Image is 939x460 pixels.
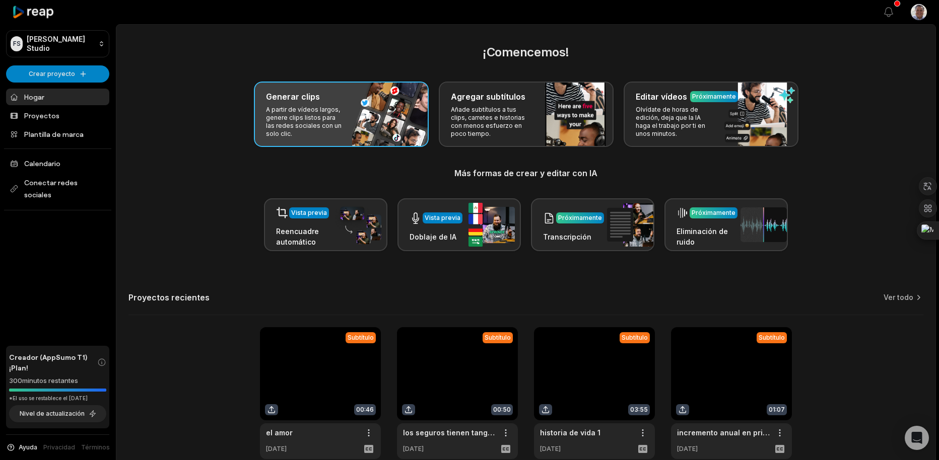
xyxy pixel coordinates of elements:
div: 300 minutos restantes [9,376,106,386]
p: Añade subtítulos a tus clips, carretes e historias con menos esfuerzo en poco tiempo. [451,106,529,138]
div: FS [11,36,23,51]
a: Privacidad [43,443,75,452]
h3: Más formas de crear y editar con IA [128,167,923,179]
h3: Doblaje de IA [410,232,462,242]
div: Vista previa [291,208,327,217]
h3: Reencuadre automático [276,226,332,247]
h3: Transcripción [543,232,604,242]
div: Próximamente [692,208,735,217]
div: Próximamente [692,92,736,101]
a: Ver todo [884,292,913,302]
p: Olvídate de horas de edición, deja que la IA haga el trabajo por ti en unos minutos. [636,106,714,138]
a: incremento anual en prima de gastos médicos [677,427,770,438]
img: transcription.png [607,203,653,247]
a: el amor [266,427,293,438]
img: ai_dubbing.png [468,203,515,247]
a: Plantilla de marca [6,126,109,142]
h3: Generar clips [266,91,320,103]
h2: ¡Comencemos! [128,43,923,61]
span: Conectar redes sociales [6,174,109,204]
img: noise_removal.png [741,207,787,242]
div: Próximamente [558,213,602,222]
button: Crear proyecto [6,65,109,83]
p: [PERSON_NAME] Studio [27,35,94,53]
button: Nivel de actualización [9,405,106,422]
a: Hogar [6,89,109,105]
div: *El uso se restablece el [DATE] [9,395,106,402]
h3: Editar vídeos [636,91,687,103]
div: Open Intercom Messenger [905,426,929,450]
a: historia de vida 1 [540,427,600,438]
a: Términos [81,443,110,452]
h2: Proyectos recientes [128,292,210,302]
span: Ayuda [19,443,37,452]
a: los seguros tienen tangible el amor #contigoSyF vertical [403,427,496,438]
div: Vista previa [425,213,460,222]
p: A partir de vídeos largos, genere clips listos para las redes sociales con un solo clic. [266,106,344,138]
button: Ayuda [6,443,37,452]
span: Creador (AppSumo T1) ¡Plan! [9,352,97,373]
h3: Agregar subtítulos [451,91,525,103]
a: Proyectos [6,107,109,124]
h3: Eliminación de ruido [677,226,737,247]
a: Calendario [6,155,109,172]
img: auto_reframe.png [335,205,381,245]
